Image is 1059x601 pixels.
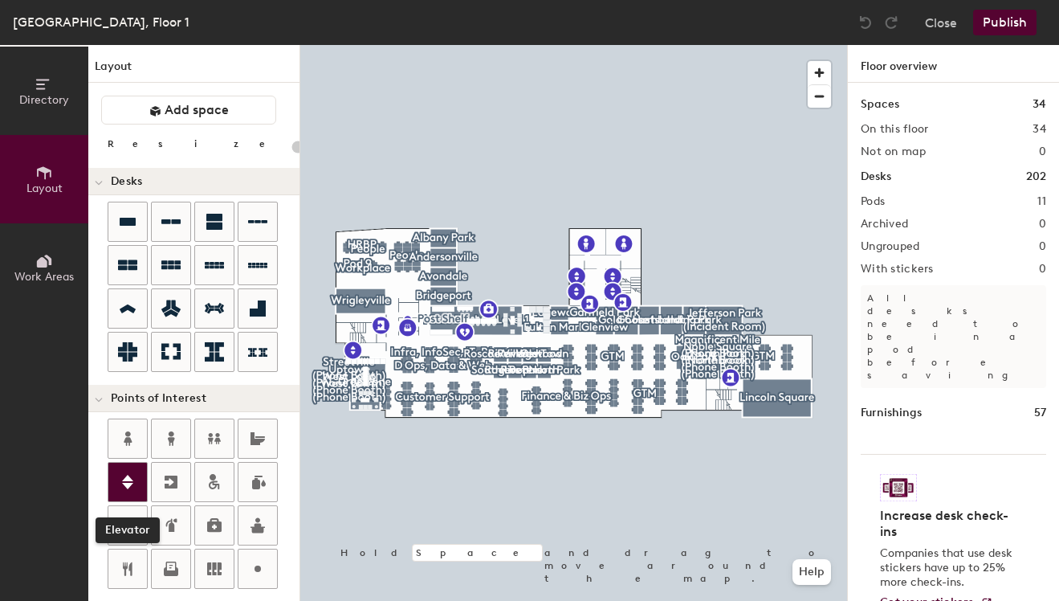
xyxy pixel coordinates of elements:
h2: On this floor [861,123,929,136]
h1: Floor overview [848,45,1059,83]
p: All desks need to be in a pod before saving [861,285,1046,388]
img: Redo [883,14,899,31]
img: Sticker logo [880,474,917,501]
button: Help [792,559,831,585]
button: Publish [973,10,1037,35]
button: Add space [101,96,276,125]
span: Desks [111,175,142,188]
h2: 34 [1033,123,1046,136]
h1: Desks [861,168,891,186]
h2: 11 [1037,195,1046,208]
h1: Layout [88,58,299,83]
button: Close [925,10,957,35]
img: Undo [857,14,874,31]
div: [GEOGRAPHIC_DATA], Floor 1 [13,12,189,32]
h1: Spaces [861,96,899,113]
h2: 0 [1039,218,1046,231]
span: Directory [19,93,69,107]
h2: 0 [1039,145,1046,158]
h2: 0 [1039,240,1046,253]
h1: 202 [1026,168,1046,186]
h2: 0 [1039,263,1046,276]
span: Work Areas [14,270,74,284]
h4: Increase desk check-ins [880,508,1017,540]
h2: Not on map [861,145,926,158]
h1: 34 [1033,96,1046,113]
h2: Pods [861,195,885,208]
span: Layout [26,182,63,195]
h2: Archived [861,218,908,231]
h1: 57 [1034,404,1046,422]
span: Points of Interest [111,392,206,405]
h2: With stickers [861,263,934,276]
span: Add space [165,102,229,118]
p: Companies that use desk stickers have up to 25% more check-ins. [880,546,1017,590]
div: Resize [108,137,285,150]
h2: Ungrouped [861,240,920,253]
h1: Furnishings [861,404,922,422]
button: Elevator [108,462,148,502]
